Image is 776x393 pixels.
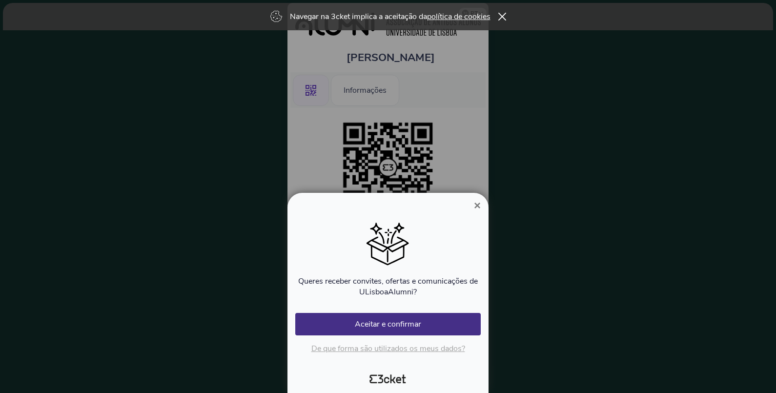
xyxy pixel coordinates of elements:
[295,313,481,335] button: Aceitar e confirmar
[290,11,490,22] p: Navegar na 3cket implica a aceitação da
[295,276,481,297] p: Queres receber convites, ofertas e comunicações de ULisboaAlumni?
[427,11,490,22] a: política de cookies
[295,343,481,354] p: De que forma são utilizados os meus dados?
[474,199,481,212] span: ×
